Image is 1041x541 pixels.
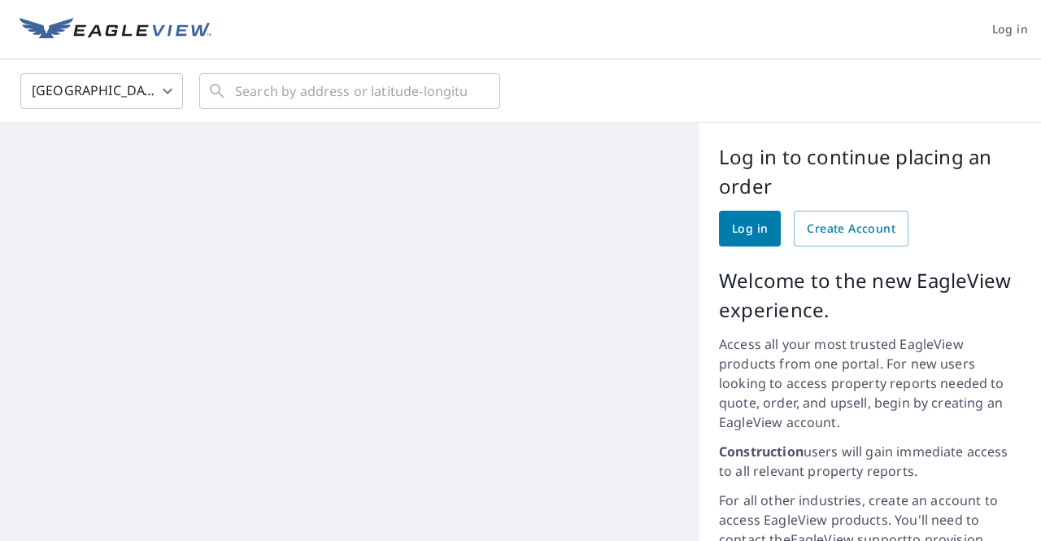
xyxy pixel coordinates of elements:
input: Search by address or latitude-longitude [235,68,467,114]
span: Log in [732,219,768,239]
span: Log in [992,20,1028,40]
span: Create Account [807,219,895,239]
a: Create Account [794,211,908,247]
p: users will gain immediate access to all relevant property reports. [719,442,1021,481]
p: Access all your most trusted EagleView products from one portal. For new users looking to access ... [719,334,1021,432]
p: Log in to continue placing an order [719,142,1021,201]
div: [GEOGRAPHIC_DATA] [20,68,183,114]
a: Log in [719,211,781,247]
strong: Construction [719,443,804,460]
p: Welcome to the new EagleView experience. [719,266,1021,325]
img: EV Logo [20,18,211,42]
